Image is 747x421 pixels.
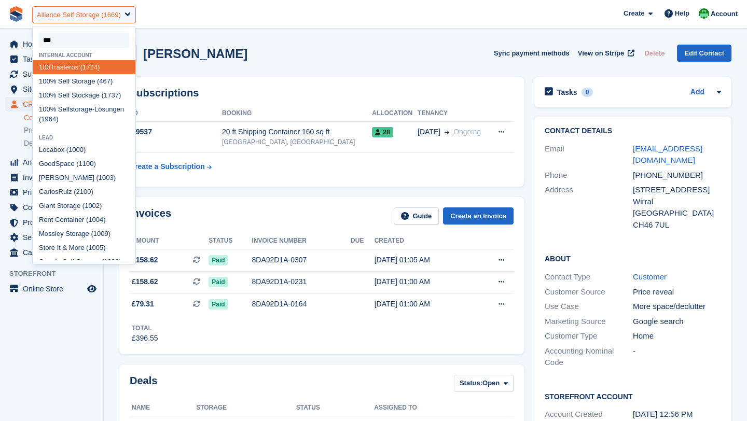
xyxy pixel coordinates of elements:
[677,45,731,62] a: Edit Contact
[252,255,351,265] div: 8DA92D1A-0307
[33,52,135,58] div: Internal account
[24,125,98,136] a: Prospects 18
[545,286,633,298] div: Customer Source
[80,188,91,195] span: 100
[143,47,247,61] h2: [PERSON_NAME]
[209,277,228,287] span: Paid
[633,144,702,165] a: [EMAIL_ADDRESS][DOMAIN_NAME]
[132,299,154,310] span: £79.31
[454,375,514,392] button: Status: Open
[494,45,570,62] button: Sync payment methods
[209,255,228,265] span: Paid
[375,276,475,287] div: [DATE] 01:00 AM
[5,82,98,96] a: menu
[132,276,158,287] span: £158.62
[39,77,50,85] span: 100
[209,233,252,249] th: Status
[545,271,633,283] div: Contact Type
[23,245,85,260] span: Capital
[545,253,721,263] h2: About
[633,219,721,231] div: CH46 7UL
[33,135,135,141] div: Lead
[93,230,105,237] span: 100
[132,255,158,265] span: £158.62
[33,199,135,213] div: Giant Storage ( 2)
[545,170,633,181] div: Phone
[633,409,721,420] div: [DATE] 12:56 PM
[545,301,633,313] div: Use Case
[699,8,709,19] img: Laura Carlisle
[557,88,577,97] h2: Tasks
[252,276,351,287] div: 8DA92D1A-0231
[5,97,98,111] a: menu
[24,125,56,135] span: Prospects
[33,171,135,185] div: [PERSON_NAME] ( 3)
[545,391,721,401] h2: Storefront Account
[5,215,98,230] a: menu
[104,258,115,265] span: 100
[33,255,135,269] div: Sperrin Self Storage ( 6)
[132,324,158,333] div: Total
[130,127,222,137] div: 89537
[222,105,372,122] th: Booking
[5,170,98,185] a: menu
[633,207,721,219] div: [GEOGRAPHIC_DATA]
[711,9,738,19] span: Account
[130,207,171,224] h2: Invoices
[23,97,85,111] span: CRM
[578,48,624,59] span: View on Stripe
[37,10,121,20] div: Alliance Self Storage (1669)
[5,245,98,260] a: menu
[545,330,633,342] div: Customer Type
[351,233,375,249] th: Due
[82,160,94,167] span: 100
[633,301,721,313] div: More space/declutter
[574,45,637,62] a: View on Stripe
[5,200,98,215] a: menu
[545,316,633,328] div: Marketing Source
[68,146,80,153] span: 100
[545,143,633,166] div: Email
[33,185,135,199] div: CarlosRuiz (2 )
[5,185,98,200] a: menu
[33,88,135,102] div: % Self Stockage (1737)
[33,74,135,88] div: % Self Storage (467)
[209,299,228,310] span: Paid
[633,272,667,281] a: Customer
[460,378,482,388] span: Status:
[23,52,85,66] span: Tasks
[130,400,196,416] th: Name
[130,233,209,249] th: Amount
[24,113,98,123] a: Contacts
[252,233,351,249] th: Invoice number
[33,143,135,157] div: Locabox ( 0)
[23,37,85,51] span: Home
[9,269,103,279] span: Storefront
[88,216,100,223] span: 100
[375,255,475,265] div: [DATE] 01:05 AM
[33,241,135,255] div: Store It & More ( 5)
[23,185,85,200] span: Pricing
[23,200,85,215] span: Coupons
[23,67,85,81] span: Subscriptions
[24,138,43,148] span: Deals
[130,375,157,394] h2: Deals
[624,8,644,19] span: Create
[23,282,85,296] span: Online Store
[23,230,85,245] span: Settings
[39,63,50,71] span: 100
[88,244,100,251] span: 100
[252,299,351,310] div: 8DA92D1A-0164
[33,102,135,127] div: % Selfstorage-Lösungen (1964)
[5,282,98,296] a: menu
[633,330,721,342] div: Home
[675,8,689,19] span: Help
[130,87,514,99] h2: Subscriptions
[418,105,489,122] th: Tenancy
[23,155,85,170] span: Analytics
[33,157,135,171] div: GoodSpace (1 )
[418,127,440,137] span: [DATE]
[394,207,439,224] a: Guide
[39,91,50,99] span: 100
[24,138,98,149] a: Deals 66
